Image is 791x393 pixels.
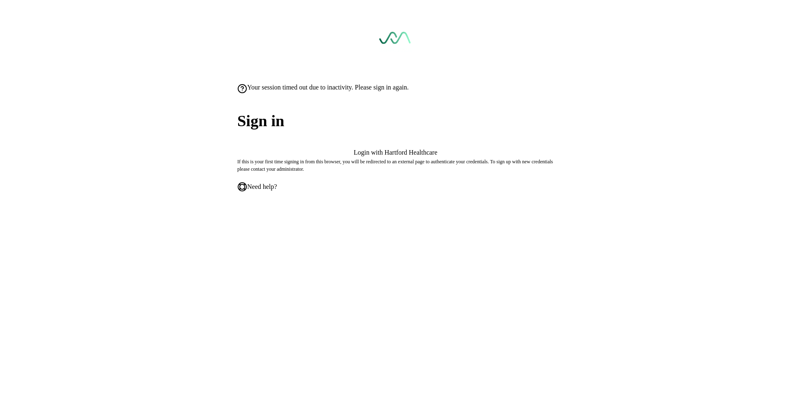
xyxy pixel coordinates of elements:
button: Login with Hartford Healthcare [237,149,554,156]
span: If this is your first time signing in from this browser, you will be redirected to an external pa... [237,159,553,172]
span: Your session timed out due to inactivity. Please sign in again. [247,84,409,91]
a: Go to sign in [379,32,412,52]
img: See-Mode Logo [379,32,412,52]
a: Need help? [237,182,277,192]
span: Sign in [237,109,554,133]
